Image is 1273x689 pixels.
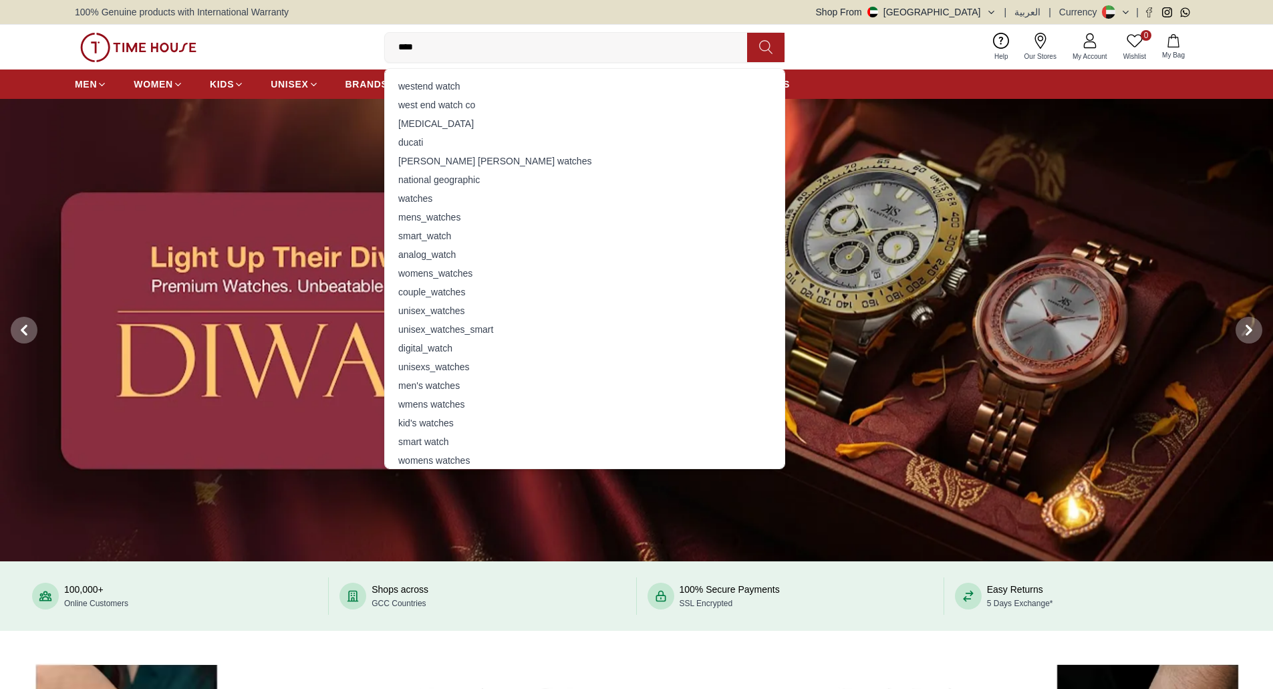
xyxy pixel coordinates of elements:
[393,432,776,451] div: smart watch
[271,72,318,96] a: UNISEX
[1136,5,1139,19] span: |
[1154,31,1193,63] button: My Bag
[393,77,776,96] div: westend watch
[680,583,780,609] div: 100% Secure Payments
[393,264,776,283] div: womens_watches
[1048,5,1051,19] span: |
[1014,5,1040,19] button: العربية
[75,72,107,96] a: MEN
[210,78,234,91] span: KIDS
[1067,51,1113,61] span: My Account
[393,414,776,432] div: kid's watches
[393,451,776,470] div: womens watches
[1180,7,1190,17] a: Whatsapp
[393,245,776,264] div: analog_watch
[393,227,776,245] div: smart_watch
[134,72,183,96] a: WOMEN
[393,208,776,227] div: mens_watches
[1157,50,1190,60] span: My Bag
[393,152,776,170] div: [PERSON_NAME] [PERSON_NAME] watches
[816,5,996,19] button: Shop From[GEOGRAPHIC_DATA]
[64,599,128,608] span: Online Customers
[1141,30,1151,41] span: 0
[393,339,776,358] div: digital_watch
[80,33,196,62] img: ...
[393,376,776,395] div: men's watches
[393,395,776,414] div: wmens watches
[393,320,776,339] div: unisex_watches_smart
[75,5,289,19] span: 100% Genuine products with International Warranty
[345,72,388,96] a: BRANDS
[986,30,1016,64] a: Help
[210,72,244,96] a: KIDS
[393,114,776,133] div: [MEDICAL_DATA]
[1162,7,1172,17] a: Instagram
[867,7,878,17] img: United Arab Emirates
[1019,51,1062,61] span: Our Stores
[75,78,97,91] span: MEN
[393,133,776,152] div: ducati
[1115,30,1154,64] a: 0Wishlist
[393,283,776,301] div: couple_watches
[393,170,776,189] div: national geographic
[372,599,426,608] span: GCC Countries
[680,599,733,608] span: SSL Encrypted
[987,599,1053,608] span: 5 Days Exchange*
[1004,5,1007,19] span: |
[1059,5,1103,19] div: Currency
[393,358,776,376] div: unisexs_watches
[271,78,308,91] span: UNISEX
[64,583,128,609] div: 100,000+
[134,78,173,91] span: WOMEN
[393,96,776,114] div: west end watch co
[345,78,388,91] span: BRANDS
[393,189,776,208] div: watches
[372,583,428,609] div: Shops across
[987,583,1053,609] div: Easy Returns
[1144,7,1154,17] a: Facebook
[1016,30,1065,64] a: Our Stores
[393,301,776,320] div: unisex_watches
[989,51,1014,61] span: Help
[1118,51,1151,61] span: Wishlist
